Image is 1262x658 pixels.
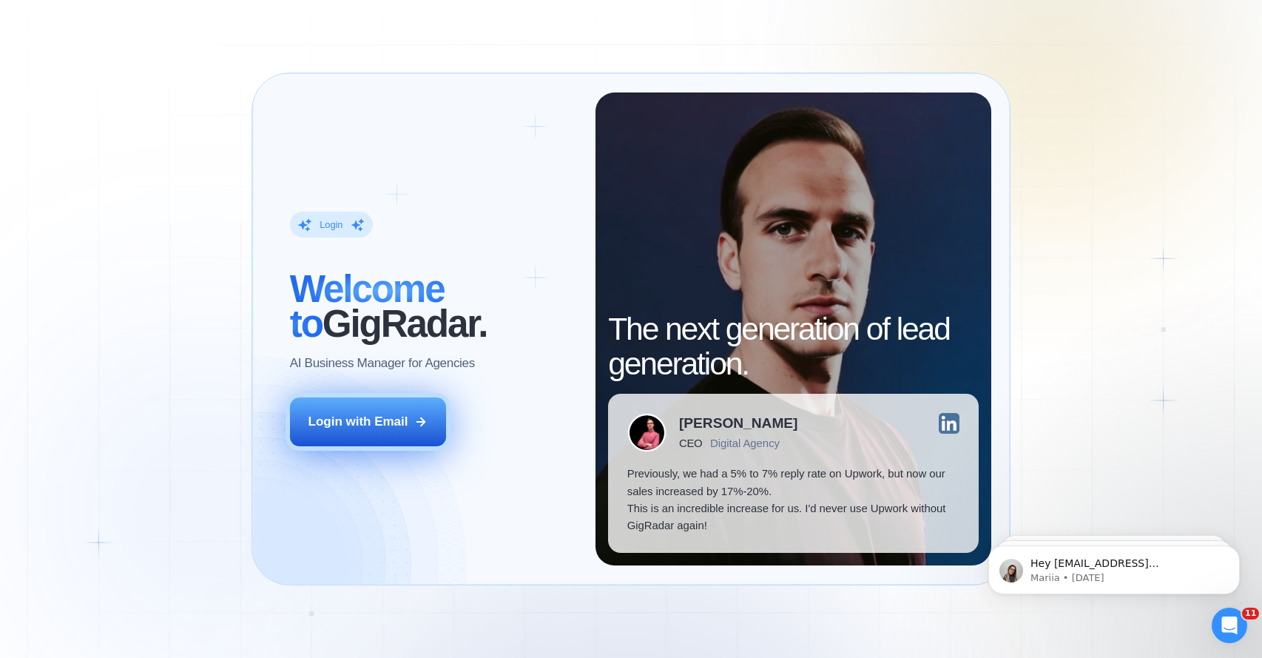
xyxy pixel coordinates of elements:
[966,514,1262,618] iframe: Intercom notifications message
[679,437,702,449] div: CEO
[290,272,577,342] h2: ‍ GigRadar.
[290,268,445,345] span: Welcome to
[320,218,343,231] div: Login
[608,312,979,381] h2: The next generation of lead generation.
[308,413,408,430] div: Login with Email
[627,465,959,534] p: Previously, we had a 5% to 7% reply rate on Upwork, but now our sales increased by 17%-20%. This ...
[1212,608,1247,643] iframe: Intercom live chat
[1242,608,1259,620] span: 11
[710,437,780,449] div: Digital Agency
[290,355,475,372] p: AI Business Manager for Agencies
[290,397,446,446] button: Login with Email
[679,416,798,430] div: [PERSON_NAME]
